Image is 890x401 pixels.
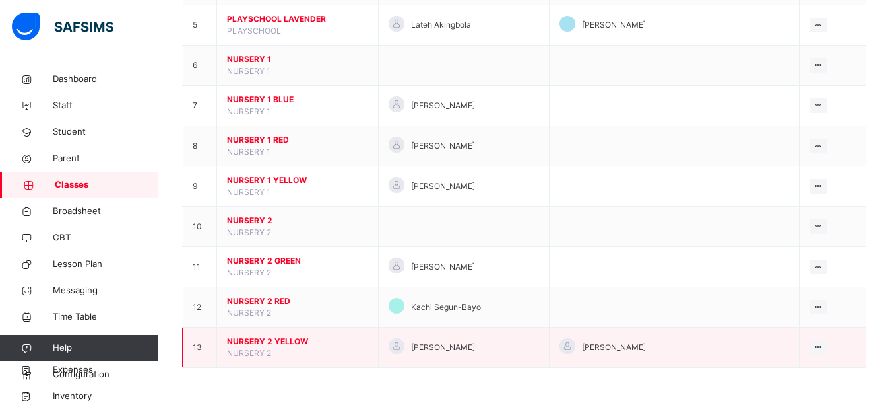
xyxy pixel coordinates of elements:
[183,166,217,207] td: 9
[12,13,113,40] img: safsims
[227,255,368,267] span: NURSERY 2 GREEN
[227,227,271,237] span: NURSERY 2
[227,187,270,197] span: NURSERY 1
[227,147,270,157] span: NURSERY 1
[227,215,368,227] span: NURSERY 2
[53,284,158,297] span: Messaging
[227,54,368,65] span: NURSERY 1
[183,207,217,247] td: 10
[582,342,646,353] span: [PERSON_NAME]
[183,5,217,46] td: 5
[227,348,271,358] span: NURSERY 2
[183,46,217,86] td: 6
[411,100,475,112] span: [PERSON_NAME]
[227,134,368,146] span: NURSERY 1 RED
[411,140,475,152] span: [PERSON_NAME]
[227,308,271,318] span: NURSERY 2
[53,152,158,165] span: Parent
[227,26,281,36] span: PLAYSCHOOL
[227,174,368,186] span: NURSERY 1 YELLOW
[53,342,158,355] span: Help
[227,295,368,307] span: NURSERY 2 RED
[227,94,368,106] span: NURSERY 1 BLUE
[183,328,217,368] td: 13
[411,342,475,353] span: [PERSON_NAME]
[53,205,158,218] span: Broadsheet
[227,336,368,347] span: NURSERY 2 YELLOW
[183,247,217,287] td: 11
[227,66,270,76] span: NURSERY 1
[411,261,475,273] span: [PERSON_NAME]
[53,73,158,86] span: Dashboard
[53,99,158,112] span: Staff
[227,268,271,277] span: NURSERY 2
[411,301,481,313] span: Kachi Segun-Bayo
[55,178,158,192] span: Classes
[227,13,368,25] span: PLAYSCHOOL LAVENDER
[53,258,158,271] span: Lesson Plan
[53,126,158,139] span: Student
[227,106,270,116] span: NURSERY 1
[53,310,158,324] span: Time Table
[53,231,158,244] span: CBT
[183,287,217,328] td: 12
[183,126,217,166] td: 8
[411,180,475,192] span: [PERSON_NAME]
[183,86,217,126] td: 7
[53,368,158,381] span: Configuration
[411,19,471,31] span: Lateh Akingbola
[582,19,646,31] span: [PERSON_NAME]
